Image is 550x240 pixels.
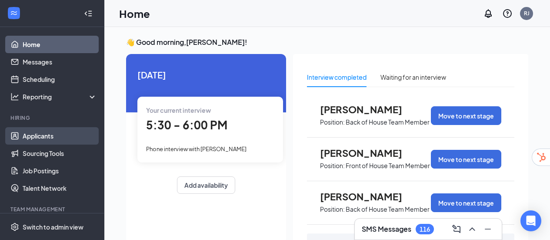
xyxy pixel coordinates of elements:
p: Position: [320,162,345,170]
svg: Notifications [483,8,493,19]
button: ComposeMessage [450,222,463,236]
h3: 👋 Good morning, [PERSON_NAME] ! [126,37,528,47]
button: Move to next stage [431,106,501,125]
div: Team Management [10,206,95,213]
button: Add availability [177,176,235,194]
span: 5:30 - 6:00 PM [146,118,227,132]
p: Back of House Team Member [346,205,430,213]
a: Home [23,36,97,53]
a: Scheduling [23,71,97,88]
a: Talent Network [23,179,97,197]
span: Phone interview with [PERSON_NAME] [146,145,247,152]
svg: ChevronUp [467,224,477,234]
div: Open Intercom Messenger [520,210,541,231]
span: [PERSON_NAME] [320,147,416,159]
a: Sourcing Tools [23,145,97,162]
a: Applicants [23,127,97,145]
span: [PERSON_NAME] [320,104,416,115]
p: Position: [320,205,345,213]
svg: Settings [10,223,19,231]
svg: Collapse [84,9,93,18]
span: [PERSON_NAME] [320,191,416,202]
button: ChevronUp [465,222,479,236]
svg: Analysis [10,92,19,101]
a: Job Postings [23,162,97,179]
span: [DATE] [137,68,275,81]
button: Move to next stage [431,193,501,212]
div: Switch to admin view [23,223,83,231]
h3: SMS Messages [362,224,411,234]
svg: WorkstreamLogo [10,9,18,17]
div: RJ [524,10,530,17]
svg: ComposeMessage [451,224,462,234]
div: Waiting for an interview [380,72,446,82]
p: Position: [320,118,345,126]
a: Messages [23,53,97,71]
svg: Minimize [483,224,493,234]
p: Back of House Team Member [346,118,430,126]
button: Minimize [481,222,495,236]
p: Front of House Team Member [346,162,430,170]
div: Hiring [10,114,95,122]
div: Interview completed [307,72,367,82]
button: Move to next stage [431,150,501,169]
span: Your current interview [146,106,211,114]
div: 116 [420,226,430,233]
h1: Home [119,6,150,21]
div: Reporting [23,92,97,101]
svg: QuestionInfo [502,8,513,19]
